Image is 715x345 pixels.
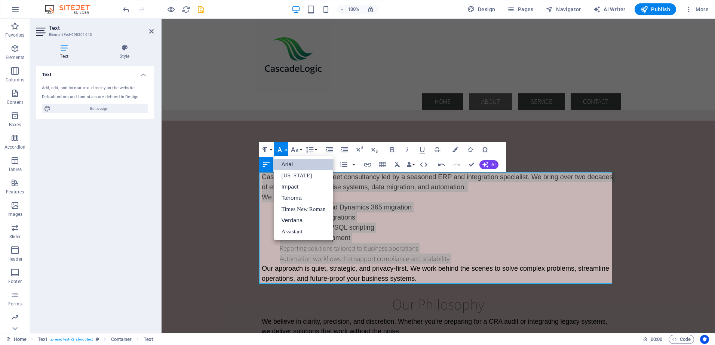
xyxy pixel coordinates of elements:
i: On resize automatically adjust zoom level to fit chosen device. [367,6,374,13]
p: Columns [6,77,24,83]
button: Ordered List [351,157,357,172]
h6: 100% [348,5,360,14]
button: AI Writer [590,3,629,15]
button: AI [479,160,498,169]
span: CascadeLogic is a discreet consultancy led by a seasoned ERP and integration specialist. We bring... [100,155,451,172]
button: Line Height [304,142,318,157]
a: Georgia [274,170,333,181]
button: Font Size [289,142,303,157]
button: HTML [417,157,431,172]
span: Edit design [53,104,145,113]
a: Impact [274,181,333,192]
button: Ordered List [337,157,351,172]
button: 100% [337,5,363,14]
span: Our approach is quiet, strategic, and privacy-first. We work behind the scenes to solve complex p... [100,246,448,264]
span: Pages [507,6,533,13]
span: . preset-text-v2-about-text [50,335,93,344]
button: Design [464,3,498,15]
p: Footer [8,279,22,285]
p: Images [7,211,23,217]
p: Tables [8,167,22,172]
button: Subscript [367,142,381,157]
a: Assistant [274,226,333,237]
span: REST API development [118,215,189,223]
img: Editor Logo [43,5,99,14]
span: 00 00 [651,335,662,344]
span: Click to select. Double-click to edit [144,335,153,344]
span: Click to select. Double-click to edit [38,335,47,344]
div: Add, edit, and format text directly on the website. [42,85,148,91]
button: Usercentrics [700,335,709,344]
p: Header [7,256,22,262]
p: Forms [8,301,22,307]
span: Code [672,335,691,344]
div: Font Family [274,156,333,240]
div: Default colors and font sizes are defined in Design. [42,94,148,100]
p: Boxes [9,122,21,128]
a: Tahoma [274,192,333,203]
span: MuleSoft API integrations [118,195,194,202]
button: Edit design [42,104,148,113]
h4: Text [36,66,154,79]
i: Reload page [182,5,190,14]
button: Clear Formatting [390,157,405,172]
a: Verdana [274,215,333,226]
span: : [656,336,657,342]
span: SQL and Oracle PSQL scripting [118,205,213,212]
button: Special Characters [478,142,492,157]
span: We specialize in: [100,175,151,182]
button: Navigator [543,3,584,15]
span: Publish [641,6,670,13]
button: Align Left [259,157,273,172]
span: Reporting solutions tailored to business operations [118,225,257,234]
span: More [685,6,709,13]
h4: Style [95,44,154,60]
button: More [682,3,712,15]
button: Superscript [352,142,366,157]
button: Publish [635,3,676,15]
i: Undo: Change text (Ctrl+Z) [122,5,131,14]
span: AI [491,162,495,167]
span: Design [467,6,495,13]
p: Slider [9,234,21,240]
button: Data Bindings [405,157,416,172]
p: Marketing [4,323,25,329]
span: AI Writer [593,6,626,13]
button: Paragraph Format [259,142,273,157]
i: Save (Ctrl+S) [197,5,205,14]
button: Undo (Ctrl+Z) [435,157,449,172]
span: . [303,165,304,172]
button: Font Family [274,142,288,157]
button: Confirm (Ctrl+⏎) [464,157,479,172]
button: Increase Indent [322,142,337,157]
button: Insert Link [360,157,375,172]
button: Insert Table [375,157,390,172]
p: Features [6,189,24,195]
button: Pages [504,3,536,15]
h2: Text [49,25,154,31]
h4: Text [36,44,95,60]
i: This element is a customizable preset [96,337,99,341]
button: Colors [448,142,462,157]
button: Decrease Indent [337,142,352,157]
button: Bold (Ctrl+B) [385,142,399,157]
p: Elements [6,55,25,60]
a: Arial [274,159,333,170]
p: Accordion [4,144,25,150]
h6: Session time [643,335,663,344]
button: reload [181,5,190,14]
h3: Element #ed-998201643 [49,31,139,38]
button: Icons [463,142,477,157]
span: Navigator [546,6,581,13]
a: Times New Roman [274,203,333,215]
button: Redo (Ctrl+Shift+Z) [449,157,464,172]
span: Automation workflows that support compliance and scalability [118,236,288,244]
button: save [196,5,205,14]
span: Click to select. Double-click to edit [111,335,132,344]
p: Content [7,99,23,105]
span: Dynamics NAV and Dynamics 365 migration [118,185,250,192]
button: undo [122,5,131,14]
div: Design (Ctrl+Alt+Y) [464,3,498,15]
button: Click here to leave preview mode and continue editing [166,5,175,14]
p: Favorites [5,32,24,38]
